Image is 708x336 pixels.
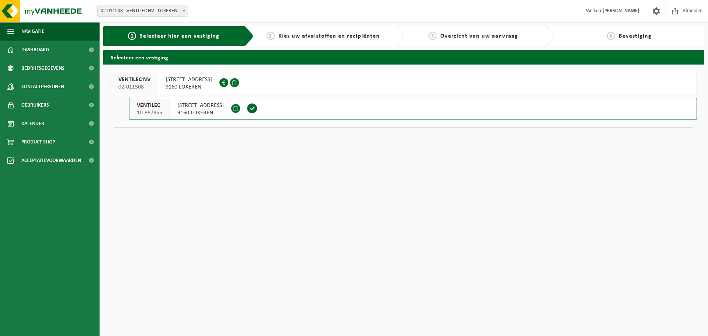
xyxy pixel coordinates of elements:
[103,50,704,64] h2: Selecteer een vestiging
[140,33,219,39] span: Selecteer hier een vestiging
[607,32,615,40] span: 4
[21,114,44,133] span: Kalender
[278,33,380,39] span: Kies uw afvalstoffen en recipiënten
[21,41,49,59] span: Dashboard
[166,76,212,83] span: [STREET_ADDRESS]
[619,33,652,39] span: Bevestiging
[129,98,697,120] button: VENTILEC 10-887955 [STREET_ADDRESS]9160 LOKEREN
[118,83,150,91] span: 02-011508
[128,32,136,40] span: 1
[21,133,55,151] span: Product Shop
[21,96,49,114] span: Gebruikers
[440,33,518,39] span: Overzicht van uw aanvraag
[111,72,697,94] button: VENTILEC NV 02-011508 [STREET_ADDRESS]9160 LOKEREN
[267,32,275,40] span: 2
[98,6,188,16] span: 02-011508 - VENTILEC NV - LOKEREN
[137,102,162,109] span: VENTILEC
[118,76,150,83] span: VENTILEC NV
[177,102,224,109] span: [STREET_ADDRESS]
[166,83,212,91] span: 9160 LOKEREN
[603,8,639,14] strong: [PERSON_NAME]
[21,151,81,170] span: Acceptatievoorwaarden
[21,59,65,77] span: Bedrijfsgegevens
[21,77,64,96] span: Contactpersonen
[137,109,162,117] span: 10-887955
[97,6,188,17] span: 02-011508 - VENTILEC NV - LOKEREN
[21,22,44,41] span: Navigatie
[177,109,224,117] span: 9160 LOKEREN
[428,32,437,40] span: 3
